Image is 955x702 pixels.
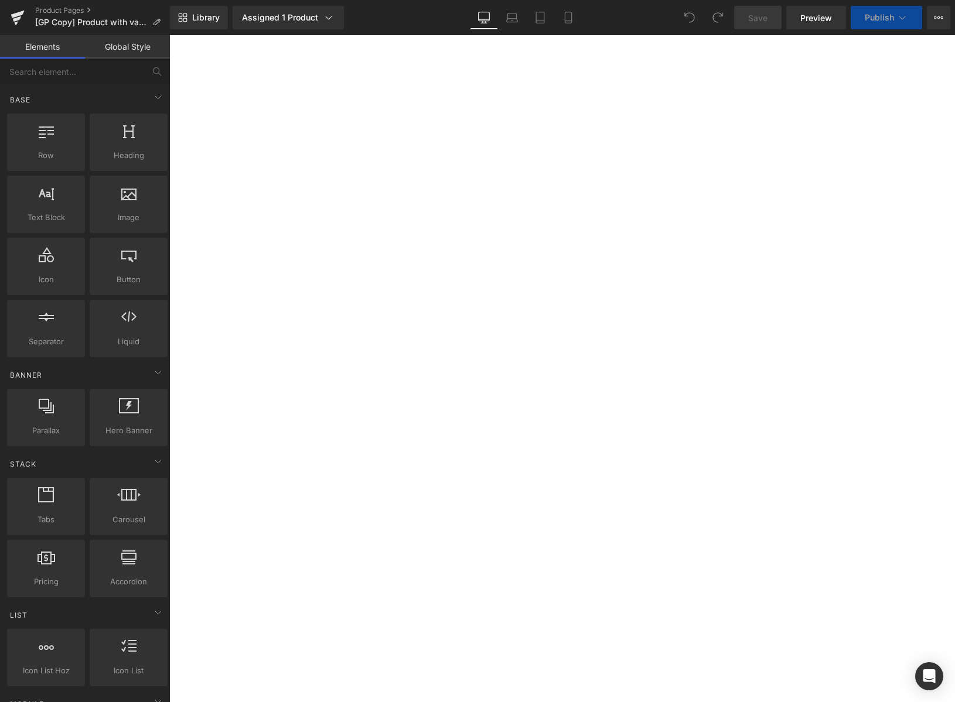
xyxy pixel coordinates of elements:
[11,335,81,348] span: Separator
[242,12,335,23] div: Assigned 1 Product
[85,35,170,59] a: Global Style
[554,6,582,29] a: Mobile
[915,662,943,690] div: Open Intercom Messenger
[851,6,922,29] button: Publish
[678,6,701,29] button: Undo
[9,369,43,381] span: Banner
[35,18,148,27] span: [GP Copy] Product with variants
[526,6,554,29] a: Tablet
[93,149,164,162] span: Heading
[9,458,37,470] span: Stack
[706,6,729,29] button: Redo
[786,6,846,29] a: Preview
[748,12,768,24] span: Save
[93,424,164,437] span: Hero Banner
[93,273,164,286] span: Button
[9,609,29,621] span: List
[11,665,81,677] span: Icon List Hoz
[865,13,894,22] span: Publish
[470,6,498,29] a: Desktop
[498,6,526,29] a: Laptop
[93,335,164,348] span: Liquid
[9,94,32,105] span: Base
[11,424,81,437] span: Parallax
[93,665,164,677] span: Icon List
[11,576,81,588] span: Pricing
[11,149,81,162] span: Row
[35,6,170,15] a: Product Pages
[93,576,164,588] span: Accordion
[93,513,164,526] span: Carousel
[170,6,228,29] a: New Library
[11,211,81,224] span: Text Block
[927,6,950,29] button: More
[11,273,81,286] span: Icon
[93,211,164,224] span: Image
[192,12,220,23] span: Library
[11,513,81,526] span: Tabs
[800,12,832,24] span: Preview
